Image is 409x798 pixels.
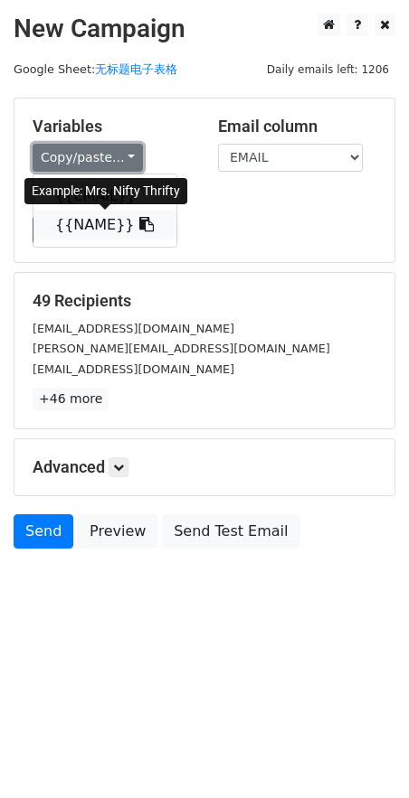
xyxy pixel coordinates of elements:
[33,362,234,376] small: [EMAIL_ADDRESS][DOMAIN_NAME]
[14,514,73,549] a: Send
[33,388,109,410] a: +46 more
[319,711,409,798] iframe: Chat Widget
[78,514,157,549] a: Preview
[24,178,187,204] div: Example: Mrs. Nifty Thrifty
[14,62,177,76] small: Google Sheet:
[33,457,376,477] h5: Advanced
[33,211,176,239] a: {{NAME}}
[261,60,395,80] span: Daily emails left: 1206
[14,14,395,44] h2: New Campaign
[33,342,330,355] small: [PERSON_NAME][EMAIL_ADDRESS][DOMAIN_NAME]
[33,322,234,335] small: [EMAIL_ADDRESS][DOMAIN_NAME]
[33,291,376,311] h5: 49 Recipients
[162,514,300,549] a: Send Test Email
[218,117,376,136] h5: Email column
[33,117,191,136] h5: Variables
[261,62,395,76] a: Daily emails left: 1206
[33,144,143,172] a: Copy/paste...
[95,62,177,76] a: 无标题电子表格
